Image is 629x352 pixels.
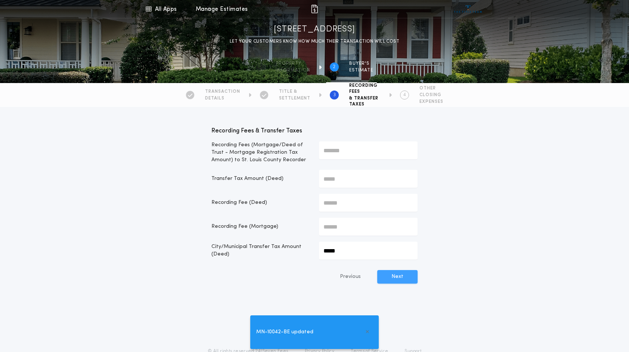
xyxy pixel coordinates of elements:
[349,83,381,95] span: RECORDING FEES
[333,92,336,98] h2: 3
[349,61,373,67] span: BUYER'S
[256,328,313,336] span: MN-10042-BE updated
[310,4,319,13] img: img
[377,270,418,284] button: Next
[205,95,240,101] span: DETAILS
[279,95,310,101] span: SETTLEMENT
[419,92,443,98] span: CLOSING
[230,38,399,45] p: LET YOUR CUSTOMERS KNOW HOW MUCH THEIR TRANSACTION WILL COST
[419,85,443,91] span: OTHER
[419,99,443,105] span: EXPENSES
[349,95,381,107] span: & TRANSFER TAXES
[211,243,310,258] p: City/Municipal Transfer Tax Amount (Deed)
[454,5,482,13] img: vs-icon
[211,175,310,183] p: Transfer Tax Amount (Deed)
[279,89,310,95] span: TITLE &
[274,24,355,36] h1: [STREET_ADDRESS]
[211,126,418,135] p: Recording Fees & Transfer Taxes
[276,67,310,73] span: information
[211,223,310,230] p: Recording Fee (Mortgage)
[333,64,335,70] h2: 2
[403,92,406,98] h2: 4
[211,199,310,206] p: Recording Fee (Deed)
[349,67,373,73] span: ESTIMATE
[276,61,310,67] span: Property
[205,89,240,95] span: TRANSACTION
[325,270,376,284] button: Previous
[211,141,310,164] p: Recording Fees (Mortgage/Deed of Trust - Mortgage Registration Tax Amount) to St. Louis County Re...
